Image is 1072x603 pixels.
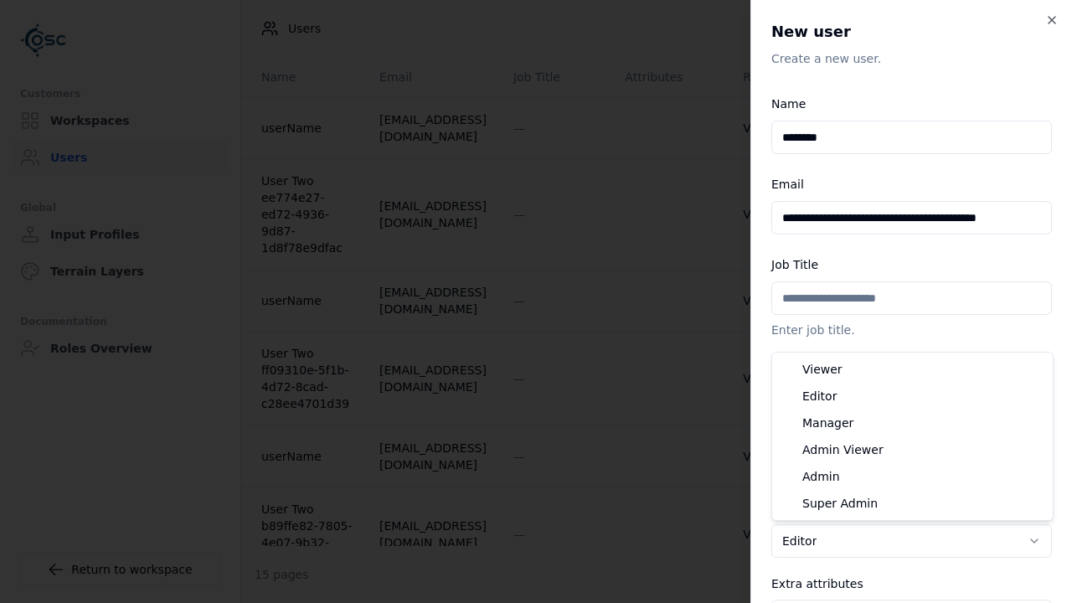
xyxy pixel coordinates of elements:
[802,495,878,512] span: Super Admin
[802,415,853,431] span: Manager
[802,468,840,485] span: Admin
[802,361,843,378] span: Viewer
[802,388,837,405] span: Editor
[802,441,884,458] span: Admin Viewer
